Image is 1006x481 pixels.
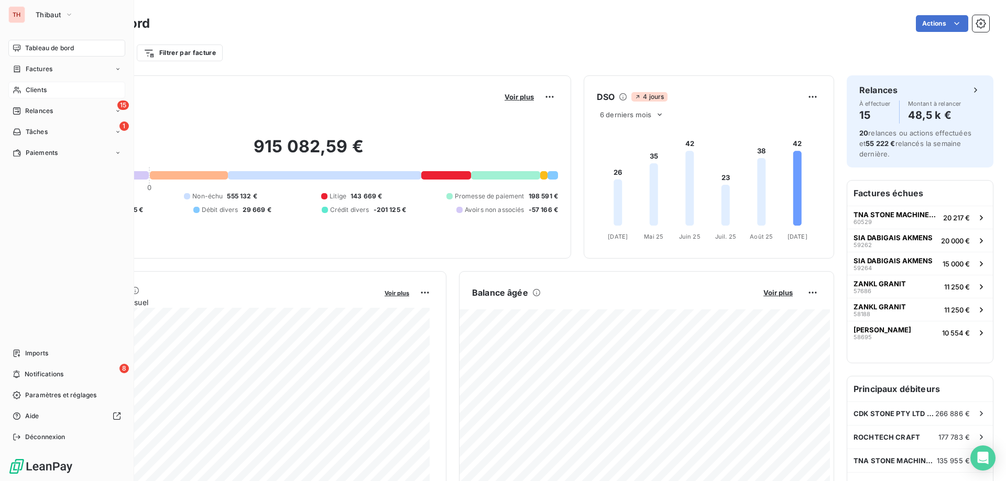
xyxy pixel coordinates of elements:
span: TNA STONE MACHINERY INC. [854,210,939,219]
h4: 48,5 k € [908,107,961,124]
span: Montant à relancer [908,100,961,107]
span: 4 jours [631,92,667,102]
span: Notifications [25,370,63,379]
tspan: [DATE] [788,233,807,240]
span: SIA DABIGAIS AKMENS [854,233,933,242]
span: 266 886 € [935,409,970,418]
button: Voir plus [760,288,796,297]
span: relances ou actions effectuées et relancés la semaine dernière. [859,129,971,158]
span: 57686 [854,288,871,294]
span: 29 669 € [243,205,271,215]
span: 6 derniers mois [600,110,651,119]
span: ZANKL GRANIT [854,303,906,311]
span: 11 250 € [944,306,970,314]
span: SIA DABIGAIS AKMENS [854,256,933,265]
span: 55 222 € [866,139,895,148]
span: 20 [859,129,868,137]
button: Voir plus [381,288,412,297]
button: SIA DABIGAIS AKMENS5926220 000 € [847,229,993,252]
tspan: Juin 25 [679,233,701,240]
button: Filtrer par facture [137,44,223,61]
span: 555 132 € [227,192,257,201]
span: -57 166 € [529,205,558,215]
span: CDK STONE PTY LTD ([GEOGRAPHIC_DATA]) [854,409,935,418]
span: Déconnexion [25,432,65,442]
h4: 15 [859,107,891,124]
span: Promesse de paiement [455,192,524,201]
span: 15 000 € [943,260,970,268]
span: 10 554 € [942,329,970,337]
span: Paramètres et réglages [25,390,96,400]
span: 135 955 € [937,456,970,465]
button: ZANKL GRANIT5818811 250 € [847,298,993,321]
span: Relances [25,106,53,116]
span: 59262 [854,242,872,248]
tspan: [DATE] [608,233,628,240]
span: 177 783 € [938,433,970,441]
span: Tâches [26,127,48,137]
h6: Relances [859,84,898,96]
h6: Principaux débiteurs [847,376,993,401]
span: 143 669 € [351,192,382,201]
span: 58188 [854,311,870,317]
span: Non-échu [192,192,223,201]
span: Litige [330,192,346,201]
div: TH [8,6,25,23]
span: Paiements [26,148,58,158]
span: Voir plus [385,289,409,297]
span: Crédit divers [330,205,369,215]
button: [PERSON_NAME]5869510 554 € [847,321,993,344]
span: 198 591 € [529,192,558,201]
a: Aide [8,408,125,424]
button: ZANKL GRANIT5768611 250 € [847,275,993,298]
span: Clients [26,85,47,95]
span: 15 [117,100,129,110]
span: 59264 [854,265,872,271]
span: 60529 [854,219,872,225]
button: TNA STONE MACHINERY INC.6052920 217 € [847,206,993,229]
span: 1 [119,121,129,131]
span: TNA STONE MACHINERY INC. [854,456,937,465]
span: Voir plus [763,288,793,297]
span: 20 000 € [941,237,970,245]
span: 58695 [854,334,872,340]
span: Imports [25,349,48,358]
h2: 915 082,59 € [59,136,558,167]
span: [PERSON_NAME] [854,326,911,334]
span: ROCHTECH CRAFT [854,433,920,441]
tspan: Août 25 [750,233,773,240]
span: À effectuer [859,100,891,107]
span: ZANKL GRANIT [854,279,906,288]
span: Débit divers [202,205,238,215]
h6: Factures échues [847,181,993,206]
h6: Balance âgée [472,286,528,299]
span: 20 217 € [943,214,970,222]
tspan: Juil. 25 [715,233,736,240]
span: 11 250 € [944,283,970,291]
span: 0 [147,183,151,192]
button: Voir plus [501,92,537,102]
h6: DSO [597,91,615,103]
span: Thibaut [36,10,61,19]
span: Aide [25,411,39,421]
span: Chiffre d'affaires mensuel [59,297,377,308]
tspan: Mai 25 [644,233,663,240]
span: 8 [119,364,129,373]
img: Logo LeanPay [8,458,73,475]
span: Voir plus [505,93,534,101]
button: Actions [916,15,968,32]
span: Avoirs non associés [465,205,524,215]
span: Tableau de bord [25,43,74,53]
div: Open Intercom Messenger [970,445,996,471]
span: Factures [26,64,52,74]
span: -201 125 € [374,205,407,215]
button: SIA DABIGAIS AKMENS5926415 000 € [847,252,993,275]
